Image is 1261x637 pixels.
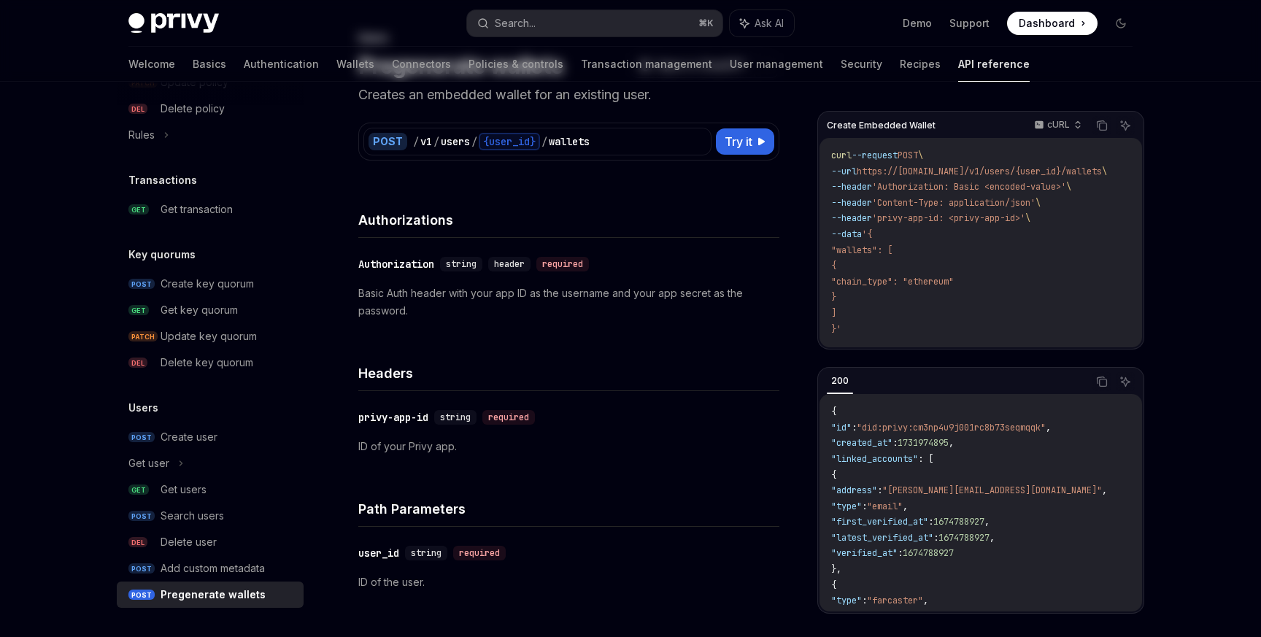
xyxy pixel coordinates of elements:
[867,501,903,512] span: "email"
[841,47,882,82] a: Security
[536,257,589,271] div: required
[730,47,823,82] a: User management
[413,134,419,149] div: /
[831,453,918,465] span: "linked_accounts"
[933,516,984,528] span: 1674788927
[411,547,441,559] span: string
[161,275,254,293] div: Create key quorum
[918,453,933,465] span: : [
[1036,197,1041,209] span: \
[161,533,217,551] div: Delete user
[831,611,857,622] span: "fid"
[117,323,304,350] a: PATCHUpdate key quorum
[1026,113,1088,138] button: cURL
[358,85,779,105] p: Creates an embedded wallet for an existing user.
[161,560,265,577] div: Add custom metadata
[128,171,197,189] h5: Transactions
[358,438,779,455] p: ID of your Privy app.
[831,197,872,209] span: --header
[898,547,903,559] span: :
[862,501,867,512] span: :
[161,301,238,319] div: Get key quorum
[128,104,147,115] span: DEL
[862,611,882,622] span: 4423
[730,10,794,36] button: Ask AI
[698,18,714,29] span: ⌘ K
[128,455,169,472] div: Get user
[358,546,399,560] div: user_id
[161,354,253,371] div: Delete key quorum
[831,516,928,528] span: "first_verified_at"
[831,228,862,240] span: --data
[1047,119,1070,131] p: cURL
[903,547,954,559] span: 1674788927
[831,307,836,319] span: ]
[482,410,535,425] div: required
[898,150,918,161] span: POST
[949,437,954,449] span: ,
[494,258,525,270] span: header
[831,501,862,512] span: "type"
[984,516,990,528] span: ,
[872,181,1066,193] span: 'Authorization: Basic <encoded-value>'
[468,47,563,82] a: Policies & controls
[918,150,923,161] span: \
[117,529,304,555] a: DELDelete user
[1109,12,1133,35] button: Toggle dark mode
[933,532,938,544] span: :
[831,579,836,591] span: {
[857,422,1046,433] span: "did:privy:cm3np4u9j001rc8b73seqmqqk"
[872,197,1036,209] span: 'Content-Type: application/json'
[453,546,506,560] div: required
[440,412,471,423] span: string
[831,212,872,224] span: --header
[128,432,155,443] span: POST
[128,590,155,601] span: POST
[852,150,898,161] span: --request
[161,507,224,525] div: Search users
[882,484,1102,496] span: "[PERSON_NAME][EMAIL_ADDRESS][DOMAIN_NAME]"
[495,15,536,32] div: Search...
[831,406,836,417] span: {
[117,271,304,297] a: POSTCreate key quorum
[903,16,932,31] a: Demo
[128,305,149,316] span: GET
[1025,212,1030,224] span: \
[369,133,407,150] div: POST
[117,350,304,376] a: DELDelete key quorum
[128,563,155,574] span: POST
[831,260,836,271] span: {
[831,166,857,177] span: --url
[900,47,941,82] a: Recipes
[117,503,304,529] a: POSTSearch users
[117,424,304,450] a: POSTCreate user
[128,47,175,82] a: Welcome
[892,437,898,449] span: :
[117,555,304,582] a: POSTAdd custom metadata
[161,428,217,446] div: Create user
[244,47,319,82] a: Authentication
[831,437,892,449] span: "created_at"
[923,595,928,606] span: ,
[128,537,147,548] span: DEL
[831,150,852,161] span: curl
[938,532,990,544] span: 1674788927
[358,210,779,230] h4: Authorizations
[831,244,892,256] span: "wallets": [
[857,166,1102,177] span: https://[DOMAIN_NAME]/v1/users/{user_id}/wallets
[161,481,207,498] div: Get users
[867,595,923,606] span: "farcaster"
[1046,422,1051,433] span: ,
[161,201,233,218] div: Get transaction
[716,128,774,155] button: Try it
[755,16,784,31] span: Ask AI
[1019,16,1075,31] span: Dashboard
[358,574,779,591] p: ID of the user.
[862,595,867,606] span: :
[877,484,882,496] span: :
[831,563,841,575] span: },
[117,196,304,223] a: GETGet transaction
[541,134,547,149] div: /
[581,47,712,82] a: Transaction management
[471,134,477,149] div: /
